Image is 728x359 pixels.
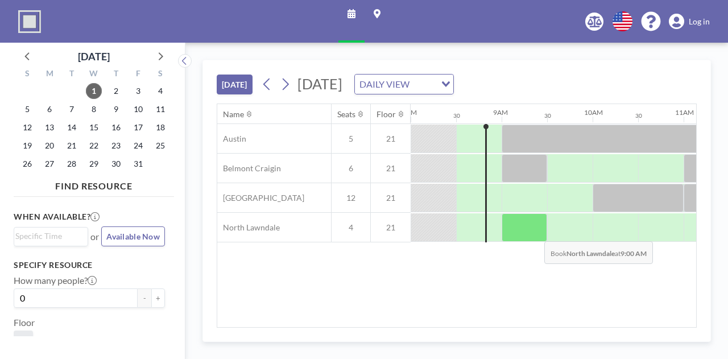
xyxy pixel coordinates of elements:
[217,222,280,233] span: North Lawndale
[152,101,168,117] span: Saturday, October 11, 2025
[64,156,80,172] span: Tuesday, October 28, 2025
[19,156,35,172] span: Sunday, October 26, 2025
[152,119,168,135] span: Saturday, October 18, 2025
[14,260,165,270] h3: Specify resource
[42,156,57,172] span: Monday, October 27, 2025
[223,109,244,119] div: Name
[371,193,411,203] span: 21
[297,75,342,92] span: [DATE]
[371,222,411,233] span: 21
[355,75,453,94] div: Search for option
[90,231,99,242] span: or
[332,193,370,203] span: 12
[61,67,83,82] div: T
[675,108,694,117] div: 11AM
[544,241,653,264] span: Book at
[566,249,615,258] b: North Lawndale
[217,75,253,94] button: [DATE]
[14,275,97,286] label: How many people?
[152,138,168,154] span: Saturday, October 25, 2025
[108,156,124,172] span: Thursday, October 30, 2025
[493,108,508,117] div: 9AM
[152,83,168,99] span: Saturday, October 4, 2025
[377,109,396,119] div: Floor
[217,193,304,203] span: [GEOGRAPHIC_DATA]
[39,67,61,82] div: M
[669,14,710,30] a: Log in
[151,288,165,308] button: +
[83,67,105,82] div: W
[42,101,57,117] span: Monday, October 6, 2025
[413,77,435,92] input: Search for option
[217,134,246,144] span: Austin
[371,134,411,144] span: 21
[86,83,102,99] span: Wednesday, October 1, 2025
[127,67,149,82] div: F
[130,119,146,135] span: Friday, October 17, 2025
[544,112,551,119] div: 30
[130,101,146,117] span: Friday, October 10, 2025
[106,232,160,241] span: Available Now
[16,67,39,82] div: S
[18,10,41,33] img: organization-logo
[130,156,146,172] span: Friday, October 31, 2025
[64,101,80,117] span: Tuesday, October 7, 2025
[621,249,647,258] b: 9:00 AM
[86,101,102,117] span: Wednesday, October 8, 2025
[584,108,603,117] div: 10AM
[108,83,124,99] span: Thursday, October 2, 2025
[149,67,171,82] div: S
[105,67,127,82] div: T
[108,119,124,135] span: Thursday, October 16, 2025
[332,134,370,144] span: 5
[635,112,642,119] div: 30
[371,163,411,174] span: 21
[86,138,102,154] span: Wednesday, October 22, 2025
[332,163,370,174] span: 6
[337,109,355,119] div: Seats
[130,138,146,154] span: Friday, October 24, 2025
[101,226,165,246] button: Available Now
[108,101,124,117] span: Thursday, October 9, 2025
[138,288,151,308] button: -
[15,230,81,242] input: Search for option
[42,119,57,135] span: Monday, October 13, 2025
[86,119,102,135] span: Wednesday, October 15, 2025
[689,16,710,27] span: Log in
[108,138,124,154] span: Thursday, October 23, 2025
[453,112,460,119] div: 30
[14,317,35,328] label: Floor
[14,228,88,245] div: Search for option
[78,48,110,64] div: [DATE]
[217,163,281,174] span: Belmont Craigin
[19,119,35,135] span: Sunday, October 12, 2025
[19,101,35,117] span: Sunday, October 5, 2025
[332,222,370,233] span: 4
[64,119,80,135] span: Tuesday, October 14, 2025
[14,176,174,192] h4: FIND RESOURCE
[42,138,57,154] span: Monday, October 20, 2025
[86,156,102,172] span: Wednesday, October 29, 2025
[130,83,146,99] span: Friday, October 3, 2025
[19,138,35,154] span: Sunday, October 19, 2025
[64,138,80,154] span: Tuesday, October 21, 2025
[357,77,412,92] span: DAILY VIEW
[18,335,28,346] span: 21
